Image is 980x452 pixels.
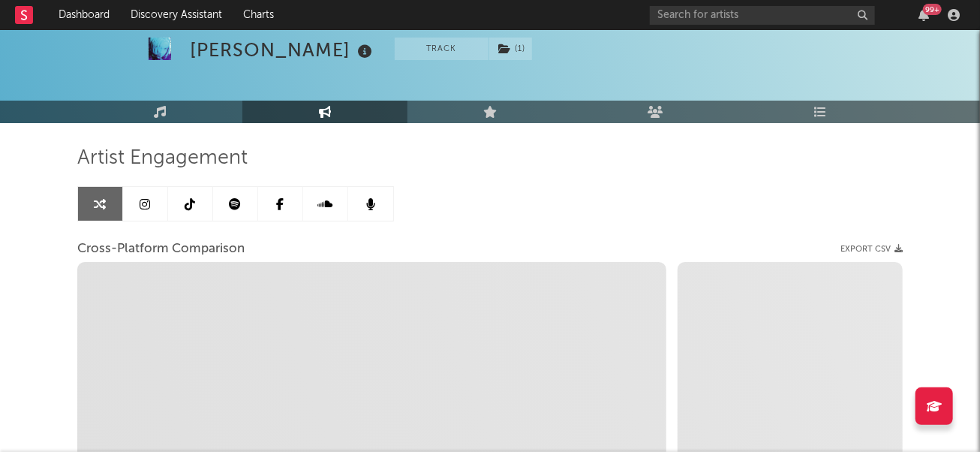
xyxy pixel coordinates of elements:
input: Search for artists [650,6,875,25]
span: ( 1 ) [488,38,533,60]
button: 99+ [918,9,929,21]
button: Track [395,38,488,60]
span: Cross-Platform Comparison [77,240,245,258]
span: Artist Engagement [77,149,248,167]
button: Export CSV [840,245,903,254]
div: [PERSON_NAME] [190,38,376,62]
button: (1) [489,38,532,60]
div: 99 + [923,4,942,15]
